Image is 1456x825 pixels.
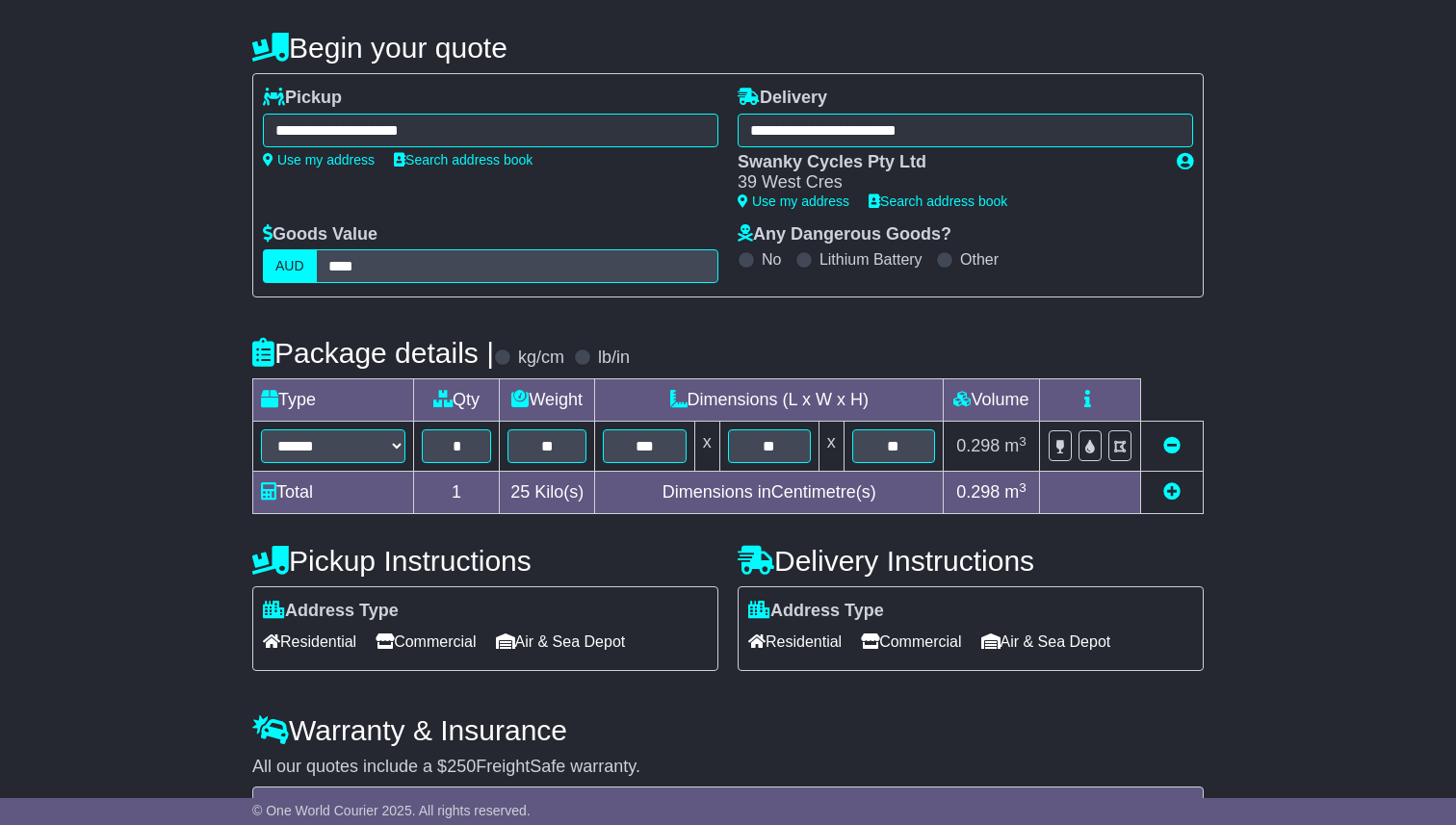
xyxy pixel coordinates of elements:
[518,348,564,369] label: kg/cm
[252,337,494,369] h4: Package details |
[1019,434,1027,449] sup: 3
[263,88,342,109] label: Pickup
[595,379,944,422] td: Dimensions (L x W x H)
[694,422,719,472] td: x
[253,472,414,514] td: Total
[263,627,356,657] span: Residential
[956,436,1000,455] span: 0.298
[598,348,630,369] label: lb/in
[819,250,923,269] label: Lithium Battery
[819,422,844,472] td: x
[956,482,1000,502] span: 0.298
[252,545,718,577] h4: Pickup Instructions
[263,152,375,168] a: Use my address
[1163,482,1181,502] a: Add new item
[861,627,961,657] span: Commercial
[1019,480,1027,495] sup: 3
[500,379,595,422] td: Weight
[748,601,884,622] label: Address Type
[510,482,530,502] span: 25
[762,250,781,269] label: No
[1004,436,1027,455] span: m
[748,627,842,657] span: Residential
[252,714,1204,746] h4: Warranty & Insurance
[496,627,626,657] span: Air & Sea Depot
[263,601,399,622] label: Address Type
[595,472,944,514] td: Dimensions in Centimetre(s)
[738,224,951,245] label: Any Dangerous Goods?
[394,152,533,168] a: Search address book
[263,224,377,245] label: Goods Value
[414,472,500,514] td: 1
[869,193,1007,209] a: Search address book
[960,250,999,269] label: Other
[1004,482,1027,502] span: m
[738,88,827,109] label: Delivery
[252,757,1204,778] div: All our quotes include a $ FreightSafe warranty.
[738,193,849,209] a: Use my address
[981,627,1111,657] span: Air & Sea Depot
[252,803,531,818] span: © One World Courier 2025. All rights reserved.
[414,379,500,422] td: Qty
[500,472,595,514] td: Kilo(s)
[447,757,476,776] span: 250
[376,627,476,657] span: Commercial
[263,249,317,283] label: AUD
[1163,436,1181,455] a: Remove this item
[252,32,1204,64] h4: Begin your quote
[738,152,1157,173] div: Swanky Cycles Pty Ltd
[738,545,1204,577] h4: Delivery Instructions
[738,172,1157,193] div: 39 West Cres
[943,379,1039,422] td: Volume
[253,379,414,422] td: Type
